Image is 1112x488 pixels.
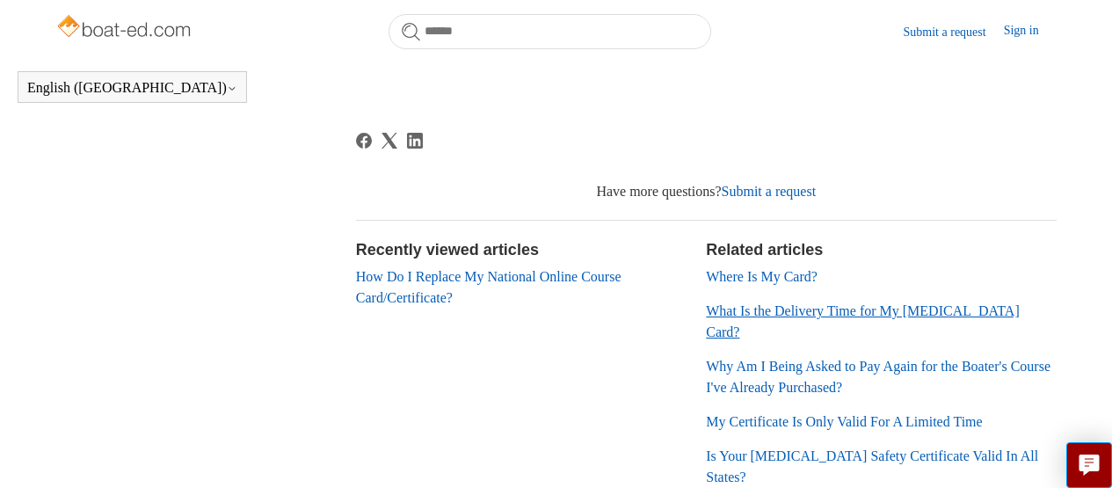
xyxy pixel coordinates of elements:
[356,238,688,262] h2: Recently viewed articles
[904,23,1004,41] a: Submit a request
[356,269,621,305] a: How Do I Replace My National Online Course Card/Certificate?
[55,11,195,46] img: Boat-Ed Help Center home page
[27,80,237,96] button: English ([GEOGRAPHIC_DATA])
[706,238,1056,262] h2: Related articles
[706,414,982,429] a: My Certificate Is Only Valid For A Limited Time
[722,184,817,199] a: Submit a request
[706,448,1038,484] a: Is Your [MEDICAL_DATA] Safety Certificate Valid In All States?
[407,133,423,149] svg: Share this page on LinkedIn
[382,133,397,149] a: X Corp
[389,14,711,49] input: Search
[356,181,1057,202] div: Have more questions?
[407,133,423,149] a: LinkedIn
[706,359,1050,395] a: Why Am I Being Asked to Pay Again for the Boater's Course I've Already Purchased?
[706,269,818,284] a: Where Is My Card?
[382,133,397,149] svg: Share this page on X Corp
[356,133,372,149] a: Facebook
[706,303,1019,339] a: What Is the Delivery Time for My [MEDICAL_DATA] Card?
[356,133,372,149] svg: Share this page on Facebook
[1004,21,1057,42] a: Sign in
[1066,442,1112,488] button: Live chat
